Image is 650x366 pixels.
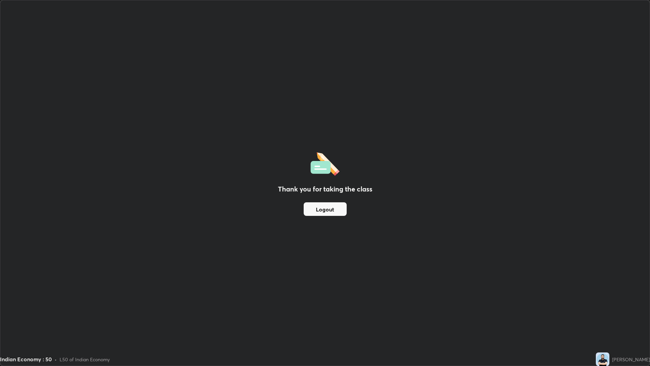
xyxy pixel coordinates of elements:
button: Logout [304,202,347,216]
img: offlineFeedback.1438e8b3.svg [310,150,340,176]
h2: Thank you for taking the class [278,184,372,194]
img: 8a7944637a4c453e8737046d72cd9e64.jpg [596,352,609,366]
div: L50 of Indian Economy [60,356,110,363]
div: [PERSON_NAME] [612,356,650,363]
div: • [55,356,57,363]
